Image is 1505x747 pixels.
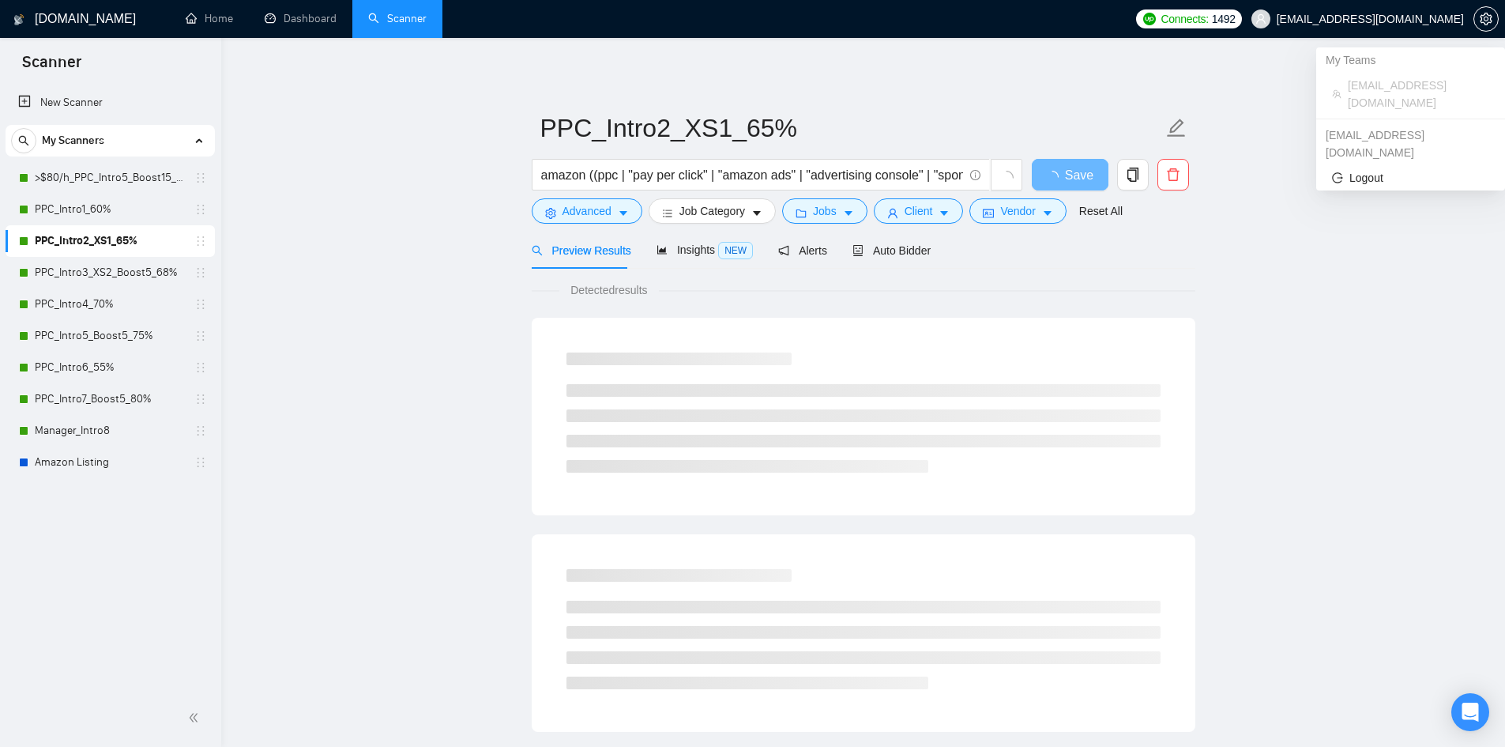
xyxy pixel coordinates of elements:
[983,207,994,219] span: idcard
[532,245,543,256] span: search
[782,198,867,224] button: folderJobscaret-down
[1255,13,1266,25] span: user
[545,207,556,219] span: setting
[1117,159,1149,191] button: copy
[35,257,185,289] a: PPC_Intro3_XS2_Boost5_68%
[1042,207,1053,219] span: caret-down
[999,171,1014,185] span: loading
[6,87,215,119] li: New Scanner
[35,383,185,415] a: PPC_Intro7_Boost5_80%
[970,170,980,180] span: info-circle
[35,289,185,320] a: PPC_Intro4_70%
[186,12,233,25] a: homeHome
[1143,13,1156,25] img: upwork-logo.png
[718,242,753,259] span: NEW
[751,207,762,219] span: caret-down
[18,87,202,119] a: New Scanner
[188,710,204,726] span: double-left
[1473,6,1499,32] button: setting
[42,125,104,157] span: My Scanners
[1451,693,1489,731] div: Open Intercom Messenger
[541,165,963,185] input: Search Freelance Jobs...
[1158,168,1188,182] span: delete
[532,198,642,224] button: settingAdvancedcaret-down
[11,128,36,153] button: search
[12,135,36,146] span: search
[194,172,207,184] span: holder
[1316,47,1505,73] div: My Teams
[1157,159,1189,191] button: delete
[874,198,964,224] button: userClientcaret-down
[1000,202,1035,220] span: Vendor
[939,207,950,219] span: caret-down
[1348,77,1489,111] span: [EMAIL_ADDRESS][DOMAIN_NAME]
[13,7,24,32] img: logo
[679,202,745,220] span: Job Category
[796,207,807,219] span: folder
[969,198,1066,224] button: idcardVendorcaret-down
[1474,13,1498,25] span: setting
[194,266,207,279] span: holder
[852,244,931,257] span: Auto Bidder
[194,298,207,311] span: holder
[35,320,185,352] a: PPC_Intro5_Boost5_75%
[778,245,789,256] span: notification
[1118,168,1148,182] span: copy
[852,245,863,256] span: robot
[1316,123,1505,165] div: jcornet@koaecom.com
[1166,118,1187,138] span: edit
[368,12,427,25] a: searchScanner
[1332,89,1341,99] span: team
[194,424,207,437] span: holder
[618,207,629,219] span: caret-down
[1079,202,1123,220] a: Reset All
[35,194,185,225] a: PPC_Intro1_60%
[35,352,185,383] a: PPC_Intro6_55%
[887,207,898,219] span: user
[35,225,185,257] a: PPC_Intro2_XS1_65%
[35,162,185,194] a: >$80/h_PPC_Intro5_Boost15_65%
[905,202,933,220] span: Client
[6,125,215,478] li: My Scanners
[657,244,668,255] span: area-chart
[194,203,207,216] span: holder
[649,198,776,224] button: barsJob Categorycaret-down
[194,456,207,469] span: holder
[1332,172,1343,183] span: logout
[1332,169,1489,187] span: Logout
[1032,159,1108,191] button: Save
[532,244,631,257] span: Preview Results
[843,207,854,219] span: caret-down
[194,330,207,342] span: holder
[1473,13,1499,25] a: setting
[194,361,207,374] span: holder
[194,393,207,406] span: holder
[35,415,185,447] a: Manager_Intro8
[1065,165,1093,185] span: Save
[1046,171,1065,183] span: loading
[562,202,611,220] span: Advanced
[9,51,94,84] span: Scanner
[559,281,658,299] span: Detected results
[657,243,753,256] span: Insights
[540,108,1163,148] input: Scanner name...
[35,447,185,478] a: Amazon Listing
[194,235,207,247] span: holder
[662,207,673,219] span: bars
[813,202,837,220] span: Jobs
[778,244,827,257] span: Alerts
[1212,10,1236,28] span: 1492
[265,12,337,25] a: dashboardDashboard
[1161,10,1208,28] span: Connects:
